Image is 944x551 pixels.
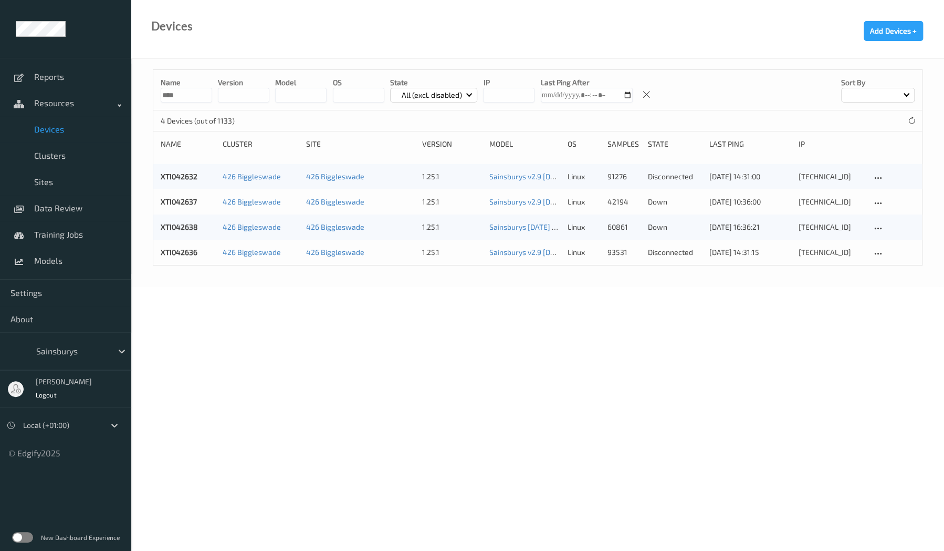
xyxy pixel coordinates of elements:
[422,222,482,232] div: 1.25.1
[568,197,600,207] p: linux
[390,77,478,88] p: State
[799,139,864,149] div: ip
[799,197,864,207] div: [TECHNICAL_ID]
[568,171,600,182] p: linux
[422,247,482,258] div: 1.25.1
[709,197,791,207] div: [DATE] 10:36:00
[709,171,791,182] div: [DATE] 14:31:00
[647,197,702,207] p: down
[489,222,627,231] a: Sainsburys [DATE] [DATE] 10:15 Auto Save
[799,222,864,232] div: [TECHNICAL_ID]
[841,77,915,88] p: Sort by
[489,172,620,181] a: Sainsburys v2.9 [DATE] 10:55 Auto Save
[223,197,281,206] a: 426 Biggleswade
[223,172,281,181] a: 426 Biggleswade
[306,139,415,149] div: Site
[422,139,482,149] div: version
[306,197,364,206] a: 426 Biggleswade
[489,139,560,149] div: Model
[647,171,702,182] p: disconnected
[223,222,281,231] a: 426 Biggleswade
[333,77,384,88] p: OS
[647,139,702,149] div: State
[223,248,281,257] a: 426 Biggleswade
[422,197,482,207] div: 1.25.1
[568,139,600,149] div: OS
[161,248,197,257] a: XTI042636
[568,222,600,232] p: linux
[709,139,791,149] div: Last Ping
[799,247,864,258] div: [TECHNICAL_ID]
[161,197,197,206] a: XTI042637
[568,247,600,258] p: linux
[647,222,702,232] p: down
[161,222,198,231] a: XTI042638
[607,197,640,207] div: 42194
[799,171,864,182] div: [TECHNICAL_ID]
[306,222,364,231] a: 426 Biggleswade
[607,139,640,149] div: Samples
[422,171,482,182] div: 1.25.1
[223,139,299,149] div: Cluster
[151,21,193,32] div: Devices
[489,197,620,206] a: Sainsburys v2.9 [DATE] 10:55 Auto Save
[306,172,364,181] a: 426 Biggleswade
[709,247,791,258] div: [DATE] 14:31:15
[161,172,197,181] a: XTI042632
[709,222,791,232] div: [DATE] 16:36:21
[218,77,269,88] p: version
[161,139,215,149] div: Name
[607,222,640,232] div: 60861
[275,77,327,88] p: model
[541,77,633,88] p: Last Ping After
[161,116,239,126] p: 4 Devices (out of 1133)
[161,77,212,88] p: Name
[489,248,620,257] a: Sainsburys v2.9 [DATE] 10:55 Auto Save
[607,171,640,182] div: 91276
[864,21,923,41] button: Add Devices +
[607,247,640,258] div: 93531
[483,77,534,88] p: IP
[398,90,466,100] p: All (excl. disabled)
[647,247,702,258] p: disconnected
[306,248,364,257] a: 426 Biggleswade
